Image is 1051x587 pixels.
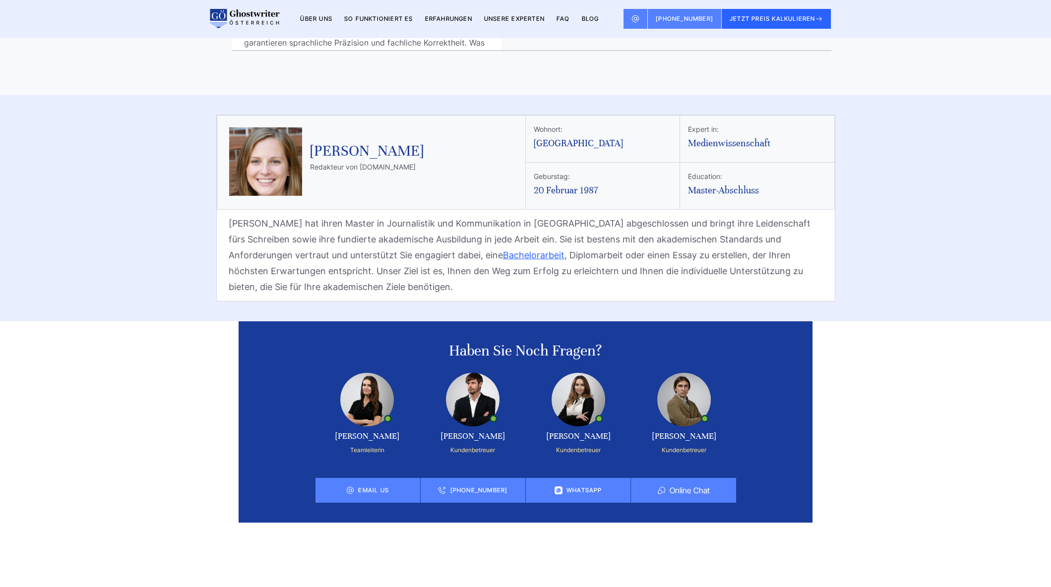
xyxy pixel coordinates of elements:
div: [GEOGRAPHIC_DATA] [526,116,680,163]
div: [PERSON_NAME] [652,430,716,442]
div: Wohnort: [534,123,672,135]
span: [PHONE_NUMBER] [656,15,713,22]
div: Teamleiterin [350,446,384,454]
div: Geburstag: [534,171,672,182]
a: Email us [358,486,389,494]
div: Kundenbetreuer [556,446,601,454]
a: Unsere Experten [484,15,545,22]
a: WhatsApp [566,486,602,494]
div: Kundenbetreuer [662,446,706,454]
img: Mathilda [552,373,605,426]
a: BLOG [581,15,599,22]
div: Redakteur von [DOMAIN_NAME] [310,161,424,173]
div: Master-Abschluss [680,163,835,210]
a: So funktioniert es [344,15,413,22]
div: Education: [688,171,826,182]
div: [PERSON_NAME] [310,141,424,161]
div: [PERSON_NAME] [441,430,505,442]
div: 20 Februar 1987 [526,163,680,210]
div: [PERSON_NAME] [547,430,611,442]
a: Bachelorarbeit [503,250,564,260]
img: Peter [657,373,711,426]
img: Loreley Schulze [229,127,302,196]
p: [PERSON_NAME] hat ihren Master in Journalistik und Kommunikation in [GEOGRAPHIC_DATA] abgeschloss... [229,210,823,301]
img: Konstantin [446,373,499,426]
img: Alexandra [340,373,394,426]
a: Über uns [300,15,332,22]
a: FAQ [556,15,570,22]
button: JETZT PREIS KALKULIEREN [722,9,831,29]
div: Haben Sie noch Fragen? [258,341,793,361]
div: Expert in: [688,123,826,135]
button: Online Chat [670,486,710,495]
div: [PERSON_NAME] [335,430,399,442]
img: Email [631,15,639,23]
a: [PHONE_NUMBER] [648,9,722,29]
a: [PHONE_NUMBER] [450,486,507,494]
div: Kundenbetreuer [450,446,495,454]
div: Medienwissenschaft [680,116,835,163]
a: Erfahrungen [425,15,472,22]
img: logo wirschreiben [208,9,280,29]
